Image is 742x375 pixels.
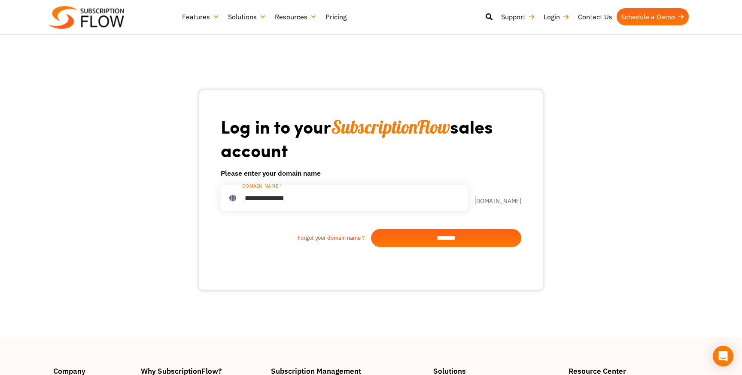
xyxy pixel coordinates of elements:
[178,8,224,25] a: Features
[497,8,539,25] a: Support
[221,115,521,161] h1: Log in to your sales account
[617,8,689,25] a: Schedule a Demo
[49,6,124,29] img: Subscriptionflow
[221,234,371,242] a: Forgot your domain name ?
[569,367,689,375] h4: Resource Center
[574,8,617,25] a: Contact Us
[271,367,425,375] h4: Subscription Management
[141,367,263,375] h4: Why SubscriptionFlow?
[433,367,560,375] h4: Solutions
[53,367,132,375] h4: Company
[271,8,321,25] a: Resources
[224,8,271,25] a: Solutions
[713,346,733,366] div: Open Intercom Messenger
[221,168,521,178] h6: Please enter your domain name
[331,116,450,138] span: SubscriptionFlow
[321,8,351,25] a: Pricing
[468,192,521,204] label: .[DOMAIN_NAME]
[539,8,574,25] a: Login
